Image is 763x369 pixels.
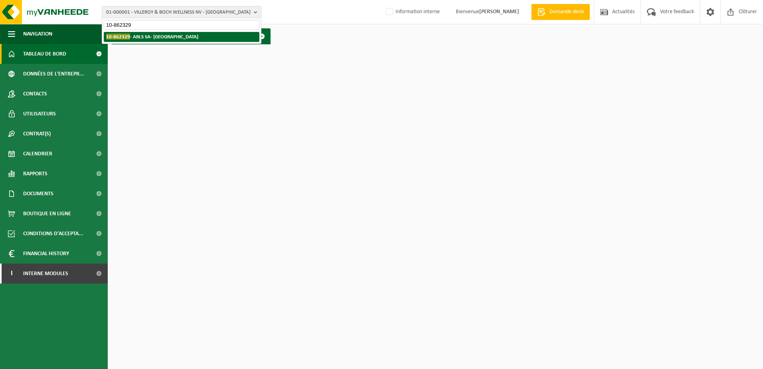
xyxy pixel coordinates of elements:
span: Documents [23,184,53,204]
span: Données de l'entrepr... [23,64,84,84]
span: Navigation [23,24,52,44]
span: 01-000001 - VILLEROY & BOCH WELLNESS NV - [GEOGRAPHIC_DATA] [106,6,251,18]
span: Interne modules [23,264,68,284]
span: Demande devis [548,8,586,16]
span: Rapports [23,164,47,184]
input: Chercher des succursales liées [104,20,259,30]
span: Financial History [23,244,69,264]
span: I [8,264,15,284]
span: Utilisateurs [23,104,56,124]
label: Information interne [384,6,440,18]
button: 01-000001 - VILLEROY & BOCH WELLNESS NV - [GEOGRAPHIC_DATA] [102,6,261,18]
span: Calendrier [23,144,52,164]
span: Contacts [23,84,47,104]
strong: - ABLS SA- [GEOGRAPHIC_DATA] [106,34,198,40]
a: Demande devis [531,4,590,20]
span: Conditions d'accepta... [23,224,83,244]
span: Tableau de bord [23,44,66,64]
strong: [PERSON_NAME] [479,9,519,15]
span: 10-862329 [106,34,130,40]
span: Boutique en ligne [23,204,71,224]
span: Contrat(s) [23,124,51,144]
